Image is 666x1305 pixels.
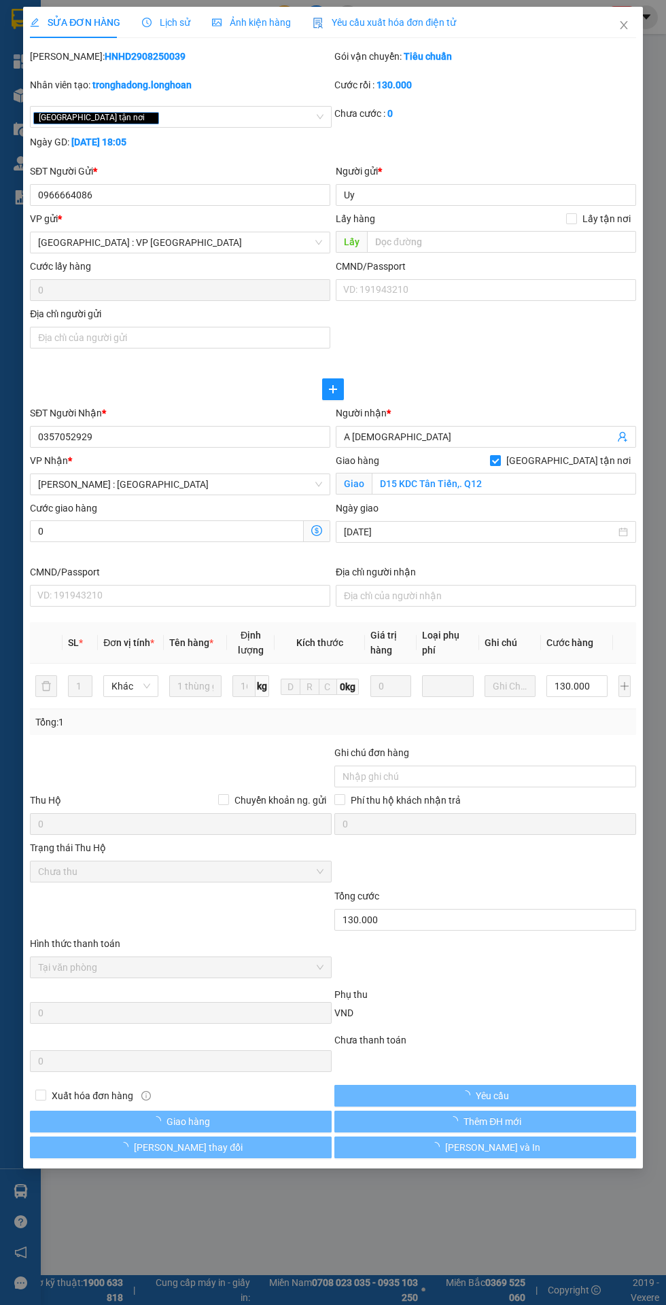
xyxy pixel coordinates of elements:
button: plus [618,675,631,697]
button: [PERSON_NAME] và In [334,1137,636,1158]
input: Địa chỉ của người nhận [336,585,636,607]
img: icon [313,18,323,29]
span: Kích thước [296,637,343,648]
span: [PERSON_NAME] và In [445,1140,540,1155]
b: Tiêu chuẩn [404,51,452,62]
input: VD: Bàn, Ghế [169,675,222,697]
b: HNHD2908250039 [105,51,186,62]
b: [DATE] 18:05 [71,137,126,147]
input: Ngày giao [344,524,616,539]
span: user-add [617,431,628,442]
button: Close [605,7,643,45]
span: Đơn vị tính [103,637,154,648]
span: dollar-circle [311,525,322,536]
div: Chưa thanh toán [333,1033,637,1048]
label: Cước giao hàng [30,503,97,514]
input: 0 [370,675,411,697]
input: Giao tận nơi [372,473,636,495]
span: Yêu cầu [476,1088,509,1103]
span: [PERSON_NAME] thay đổi [134,1140,243,1155]
span: edit [30,18,39,27]
span: clock-circle [142,18,152,27]
span: Hà Nội : VP Hà Đông [38,232,322,253]
div: Địa chỉ người gửi [30,306,330,321]
span: Thêm ĐH mới [463,1114,521,1129]
span: Lấy hàng [336,213,375,224]
span: picture [212,18,222,27]
input: D [281,679,300,695]
span: Lấy [336,231,367,253]
div: Người gửi [336,164,636,179]
span: SL [68,637,79,648]
span: loading [430,1142,445,1151]
input: C [319,679,336,695]
span: Tên hàng [169,637,213,648]
span: Hồ Chí Minh : Kho Quận 12 [38,474,322,495]
button: Yêu cầu [334,1085,636,1107]
th: Ghi chú [479,622,541,664]
span: VND [334,1007,353,1018]
div: Gói vận chuyển: [334,49,636,64]
span: Cước hàng [546,637,593,648]
div: CMND/Passport [336,259,636,274]
span: loading [152,1116,166,1126]
input: Cước lấy hàng [30,279,330,301]
span: [GEOGRAPHIC_DATA] tận nơi [33,112,159,124]
button: plus [322,378,344,400]
span: plus [323,384,343,395]
span: VP Nhận [30,455,68,466]
span: Giao [336,473,372,495]
div: Nhân viên tạo: [30,77,332,92]
span: Chưa thu [38,861,323,882]
div: SĐT Người Nhận [30,406,330,421]
span: Giao hàng [336,455,379,466]
span: Chuyển khoản ng. gửi [229,793,332,808]
button: [PERSON_NAME] thay đổi [30,1137,332,1158]
input: Địa chỉ của người gửi [30,327,330,348]
span: loading [449,1116,463,1126]
span: Ảnh kiện hàng [212,17,291,28]
div: Cước rồi : [334,77,636,92]
span: Giá trị hàng [370,630,397,656]
div: SĐT Người Gửi [30,164,330,179]
span: Lấy tận nơi [577,211,636,226]
span: Thu Hộ [30,795,61,806]
div: Trạng thái Thu Hộ [30,840,332,855]
span: Giao hàng [166,1114,210,1129]
span: SỬA ĐƠN HÀNG [30,17,120,28]
span: Tại văn phòng [38,957,323,978]
div: Phụ thu [333,987,637,1002]
div: Địa chỉ người nhận [336,565,636,579]
span: Yêu cầu xuất hóa đơn điện tử [313,17,456,28]
button: Thêm ĐH mới [334,1111,636,1132]
span: loading [461,1090,476,1100]
div: Chưa cước : [334,106,636,121]
b: 130.000 [376,79,412,90]
b: 0 [387,108,393,119]
span: Định lượng [238,630,264,656]
span: Phí thu hộ khách nhận trả [345,793,466,808]
span: info-circle [141,1091,151,1101]
label: Cước lấy hàng [30,261,91,272]
th: Loại phụ phí [417,622,479,664]
div: Người nhận [336,406,636,421]
span: close [618,20,629,31]
span: Tổng cước [334,891,379,901]
button: Giao hàng [30,1111,332,1132]
button: delete [35,675,57,697]
div: Tổng: 1 [35,715,333,730]
label: Ngày giao [336,503,379,514]
label: Hình thức thanh toán [30,938,120,949]
div: [PERSON_NAME]: [30,49,332,64]
div: Ngày GD: [30,135,332,149]
input: Cước giao hàng [30,520,304,542]
input: Dọc đường [367,231,636,253]
label: Ghi chú đơn hàng [334,747,409,758]
span: Khác [111,676,150,696]
span: 0kg [337,679,359,695]
input: Ghi Chú [485,675,536,697]
span: kg [256,675,269,697]
span: [GEOGRAPHIC_DATA] tận nơi [501,453,636,468]
input: Ghi chú đơn hàng [334,766,636,787]
span: Xuất hóa đơn hàng [46,1088,139,1103]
